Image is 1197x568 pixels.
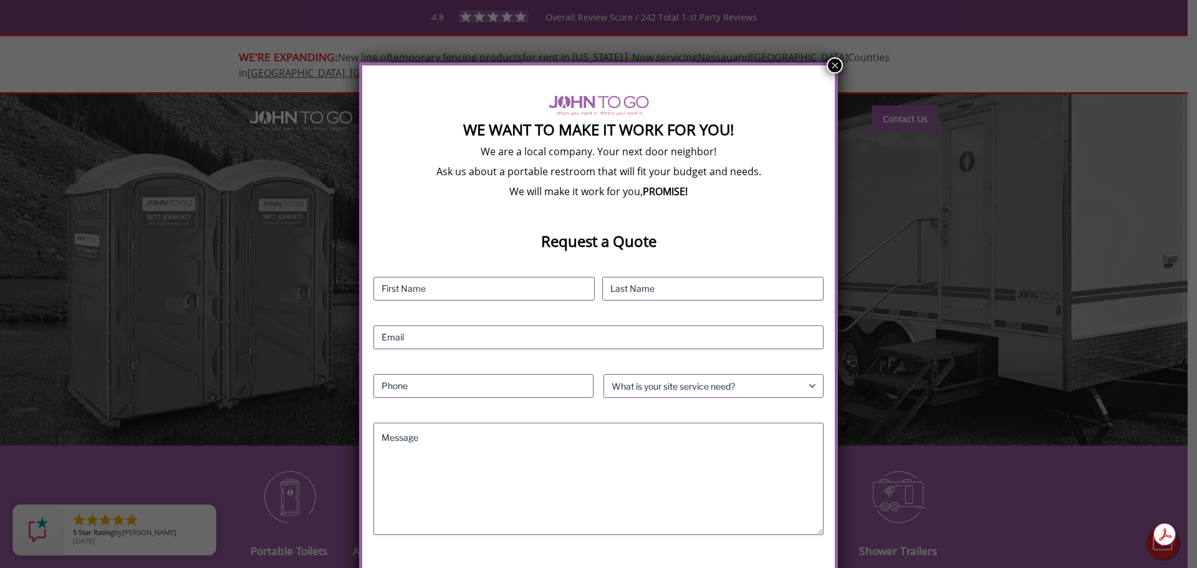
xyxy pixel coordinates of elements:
button: Close [827,57,843,74]
input: Phone [373,374,594,398]
img: logo of viptogo [549,95,649,115]
strong: Request a Quote [541,231,656,251]
p: We will make it work for you, [373,185,824,198]
p: Ask us about a portable restroom that will fit your budget and needs. [373,165,824,178]
strong: We Want To Make It Work For You! [463,119,734,140]
p: We are a local company. Your next door neighbor! [373,145,824,158]
input: Last Name [602,277,824,301]
input: First Name [373,277,595,301]
b: PROMISE! [643,185,688,198]
input: Email [373,325,824,349]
